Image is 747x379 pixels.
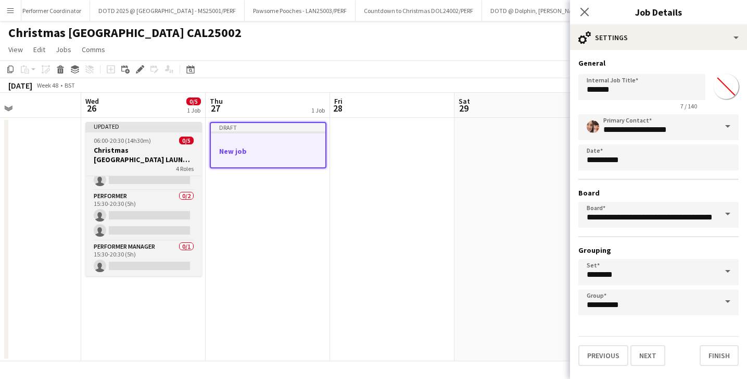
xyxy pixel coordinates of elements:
[33,45,45,54] span: Edit
[85,122,202,276] app-job-card: Updated06:00-20:30 (14h30m)0/5Christmas [GEOGRAPHIC_DATA] LAUNCH CAL25002/PERF4 RolesCostume0/106...
[8,80,32,91] div: [DATE]
[570,25,747,50] div: Settings
[85,96,99,106] span: Wed
[570,5,747,19] h3: Job Details
[457,102,470,114] span: 29
[65,81,75,89] div: BST
[187,106,200,114] div: 1 Job
[578,188,739,198] h3: Board
[52,43,75,56] a: Jobs
[34,81,60,89] span: Week 48
[85,122,202,130] div: Updated
[356,1,482,21] button: Countdown to Christmas DOL24002/PERF
[29,43,49,56] a: Edit
[85,145,202,164] h3: Christmas [GEOGRAPHIC_DATA] LAUNCH CAL25002/PERF
[630,345,665,366] button: Next
[94,137,151,144] span: 06:00-20:30 (14h30m)
[85,241,202,276] app-card-role: Performer Manager0/115:30-20:30 (5h)
[578,58,739,68] h3: General
[672,102,705,110] span: 7 / 140
[8,25,242,41] h1: Christmas [GEOGRAPHIC_DATA] CAL25002
[210,96,223,106] span: Thu
[482,1,635,21] button: DOTD @ Dolphin, [PERSON_NAME] DOL25001/PERF
[311,106,325,114] div: 1 Job
[78,43,109,56] a: Comms
[14,1,90,21] button: Performer Coordinator
[4,43,27,56] a: View
[211,146,325,156] h3: New job
[578,345,628,366] button: Previous
[208,102,223,114] span: 27
[211,123,325,131] div: Draft
[245,1,356,21] button: Pawsome Pooches - LAN25003/PERF
[82,45,105,54] span: Comms
[84,102,99,114] span: 26
[56,45,71,54] span: Jobs
[8,45,23,54] span: View
[90,1,245,21] button: DOTD 2025 @ [GEOGRAPHIC_DATA] - MS25001/PERF
[179,137,194,144] span: 0/5
[210,122,326,168] app-job-card: DraftNew job
[85,190,202,241] app-card-role: Performer0/215:30-20:30 (5h)
[334,96,343,106] span: Fri
[578,246,739,255] h3: Grouping
[333,102,343,114] span: 28
[186,97,201,105] span: 0/5
[176,165,194,173] span: 4 Roles
[700,345,739,366] button: Finish
[459,96,470,106] span: Sat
